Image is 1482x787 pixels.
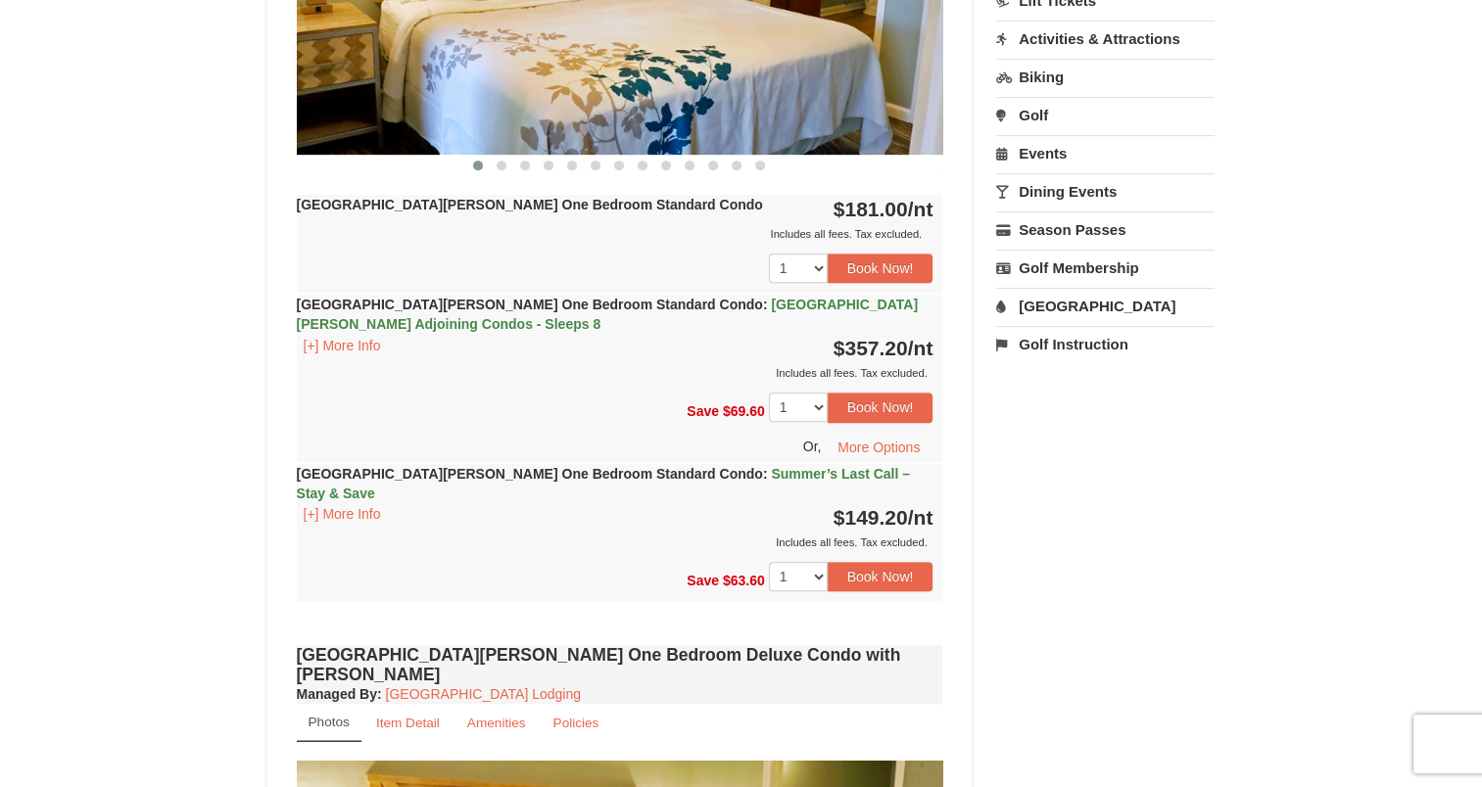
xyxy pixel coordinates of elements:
button: [+] More Info [297,503,388,525]
span: Or, [803,438,822,453]
div: Includes all fees. Tax excluded. [297,224,933,244]
button: Book Now! [828,562,933,591]
button: [+] More Info [297,335,388,356]
span: $69.60 [723,403,765,419]
button: Book Now! [828,393,933,422]
a: Item Detail [363,704,453,742]
a: [GEOGRAPHIC_DATA] [996,288,1215,324]
a: Policies [540,704,611,742]
a: Events [996,135,1215,171]
strong: $181.00 [834,198,933,220]
span: $63.60 [723,572,765,587]
span: $149.20 [834,506,908,529]
small: Policies [552,716,598,730]
span: : [763,297,768,312]
small: Photos [309,715,350,729]
strong: [GEOGRAPHIC_DATA][PERSON_NAME] One Bedroom Standard Condo [297,466,910,501]
strong: : [297,686,382,702]
span: Summer’s Last Call – Stay & Save [297,466,910,501]
div: Includes all fees. Tax excluded. [297,532,933,552]
a: [GEOGRAPHIC_DATA] Lodging [386,686,581,702]
a: Biking [996,59,1215,95]
h4: [GEOGRAPHIC_DATA][PERSON_NAME] One Bedroom Deluxe Condo with [PERSON_NAME] [297,645,943,684]
a: Season Passes [996,211,1215,248]
span: Save [687,572,719,587]
span: Save [687,403,719,419]
small: Amenities [467,716,526,730]
span: /nt [908,198,933,220]
a: Activities & Attractions [996,21,1215,57]
a: Amenities [454,704,539,742]
span: Managed By [297,686,377,702]
a: Photos [297,704,361,742]
strong: [GEOGRAPHIC_DATA][PERSON_NAME] One Bedroom Standard Condo [297,197,763,212]
a: Golf [996,97,1215,133]
span: /nt [908,337,933,359]
span: $357.20 [834,337,908,359]
a: Golf Membership [996,250,1215,286]
strong: [GEOGRAPHIC_DATA][PERSON_NAME] One Bedroom Standard Condo [297,297,918,332]
small: Item Detail [376,716,440,730]
div: Includes all fees. Tax excluded. [297,363,933,383]
a: Golf Instruction [996,326,1215,362]
span: /nt [908,506,933,529]
button: Book Now! [828,254,933,283]
a: Dining Events [996,173,1215,209]
span: : [763,466,768,482]
button: More Options [825,433,932,462]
